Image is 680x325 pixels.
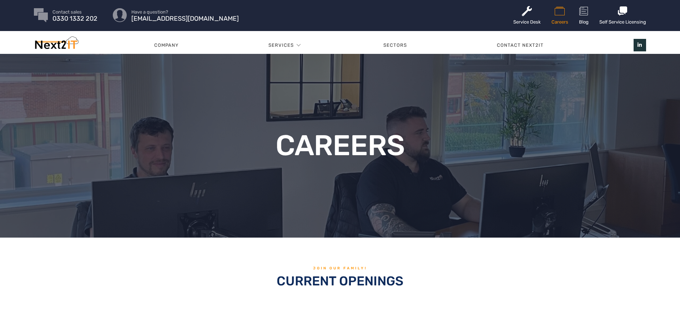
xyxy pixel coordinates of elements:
[131,10,239,14] span: Have a question?
[109,35,223,56] a: Company
[34,266,646,271] h6: Join our family!
[52,10,97,14] span: Contact sales
[452,35,589,56] a: Contact Next2IT
[339,35,452,56] a: Sectors
[187,131,493,160] h1: Careers
[34,36,79,52] img: Next2IT
[268,35,294,56] a: Services
[52,10,97,21] a: Contact sales 0330 1332 202
[34,273,646,289] h2: CURRENT OPENINGS
[52,16,97,21] span: 0330 1332 202
[131,10,239,21] a: Have a question? [EMAIL_ADDRESS][DOMAIN_NAME]
[131,16,239,21] span: [EMAIL_ADDRESS][DOMAIN_NAME]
